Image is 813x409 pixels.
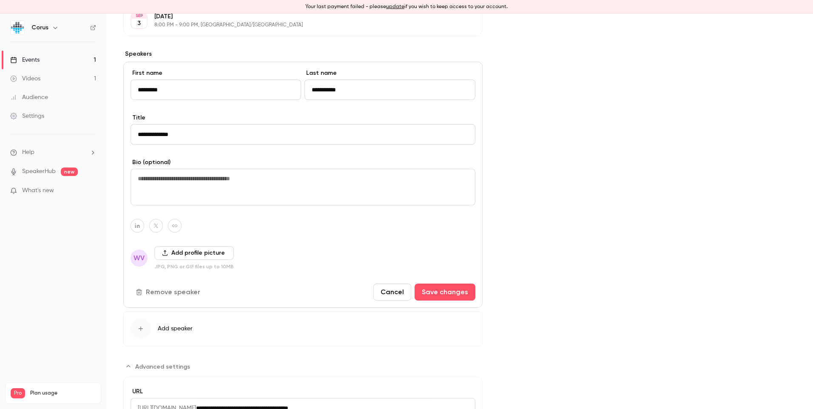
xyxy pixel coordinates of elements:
[31,23,48,32] h6: Corus
[22,186,54,195] span: What's new
[123,360,195,373] button: Advanced settings
[123,50,483,58] label: Speakers
[22,167,56,176] a: SpeakerHub
[386,3,404,11] button: update
[10,74,40,83] div: Videos
[154,246,234,260] button: Add profile picture
[415,284,475,301] button: Save changes
[61,168,78,176] span: new
[10,56,40,64] div: Events
[135,362,190,371] span: Advanced settings
[30,390,96,397] span: Plan usage
[158,324,193,333] span: Add speaker
[304,69,475,77] label: Last name
[131,114,475,122] label: Title
[131,69,301,77] label: First name
[131,387,475,396] label: URL
[305,3,508,11] p: Your last payment failed - please if you wish to keep access to your account.
[131,158,475,167] label: Bio (optional)
[123,311,483,346] button: Add speaker
[137,19,141,28] p: 3
[10,112,44,120] div: Settings
[22,148,34,157] span: Help
[373,284,411,301] button: Cancel
[154,12,438,21] p: [DATE]
[131,284,207,301] button: Remove speaker
[131,13,147,19] div: SEP
[134,253,145,263] span: WV
[154,22,438,28] p: 8:00 PM - 9:00 PM, [GEOGRAPHIC_DATA]/[GEOGRAPHIC_DATA]
[10,148,96,157] li: help-dropdown-opener
[10,93,48,102] div: Audience
[154,263,234,270] p: JPG, PNG or GIF files up to 10MB
[11,21,24,34] img: Corus
[11,388,25,398] span: Pro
